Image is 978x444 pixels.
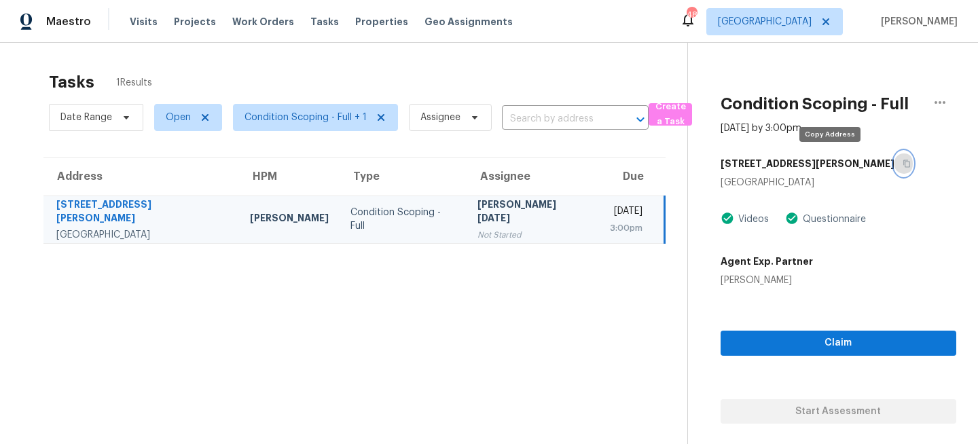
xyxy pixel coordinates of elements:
[721,274,813,287] div: [PERSON_NAME]
[56,198,228,228] div: [STREET_ADDRESS][PERSON_NAME]
[424,15,513,29] span: Geo Assignments
[340,158,467,196] th: Type
[731,335,945,352] span: Claim
[130,15,158,29] span: Visits
[631,110,650,129] button: Open
[174,15,216,29] span: Projects
[649,103,692,126] button: Create a Task
[687,8,696,22] div: 48
[310,17,339,26] span: Tasks
[799,212,866,226] div: Questionnaire
[718,15,812,29] span: [GEOGRAPHIC_DATA]
[502,109,611,130] input: Search by address
[244,111,367,124] span: Condition Scoping - Full + 1
[477,198,588,228] div: [PERSON_NAME][DATE]
[420,111,460,124] span: Assignee
[610,221,642,235] div: 3:00pm
[116,76,152,90] span: 1 Results
[875,15,958,29] span: [PERSON_NAME]
[250,211,329,228] div: [PERSON_NAME]
[355,15,408,29] span: Properties
[239,158,340,196] th: HPM
[610,204,642,221] div: [DATE]
[721,157,894,170] h5: [STREET_ADDRESS][PERSON_NAME]
[721,255,813,268] h5: Agent Exp. Partner
[350,206,456,233] div: Condition Scoping - Full
[721,97,909,111] h2: Condition Scoping - Full
[60,111,112,124] span: Date Range
[46,15,91,29] span: Maestro
[467,158,599,196] th: Assignee
[56,228,228,242] div: [GEOGRAPHIC_DATA]
[655,99,685,130] span: Create a Task
[43,158,239,196] th: Address
[721,211,734,225] img: Artifact Present Icon
[232,15,294,29] span: Work Orders
[166,111,191,124] span: Open
[599,158,665,196] th: Due
[49,75,94,89] h2: Tasks
[721,122,801,135] div: [DATE] by 3:00pm
[734,212,769,226] div: Videos
[477,228,588,242] div: Not Started
[721,176,956,189] div: [GEOGRAPHIC_DATA]
[785,211,799,225] img: Artifact Present Icon
[721,331,956,356] button: Claim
